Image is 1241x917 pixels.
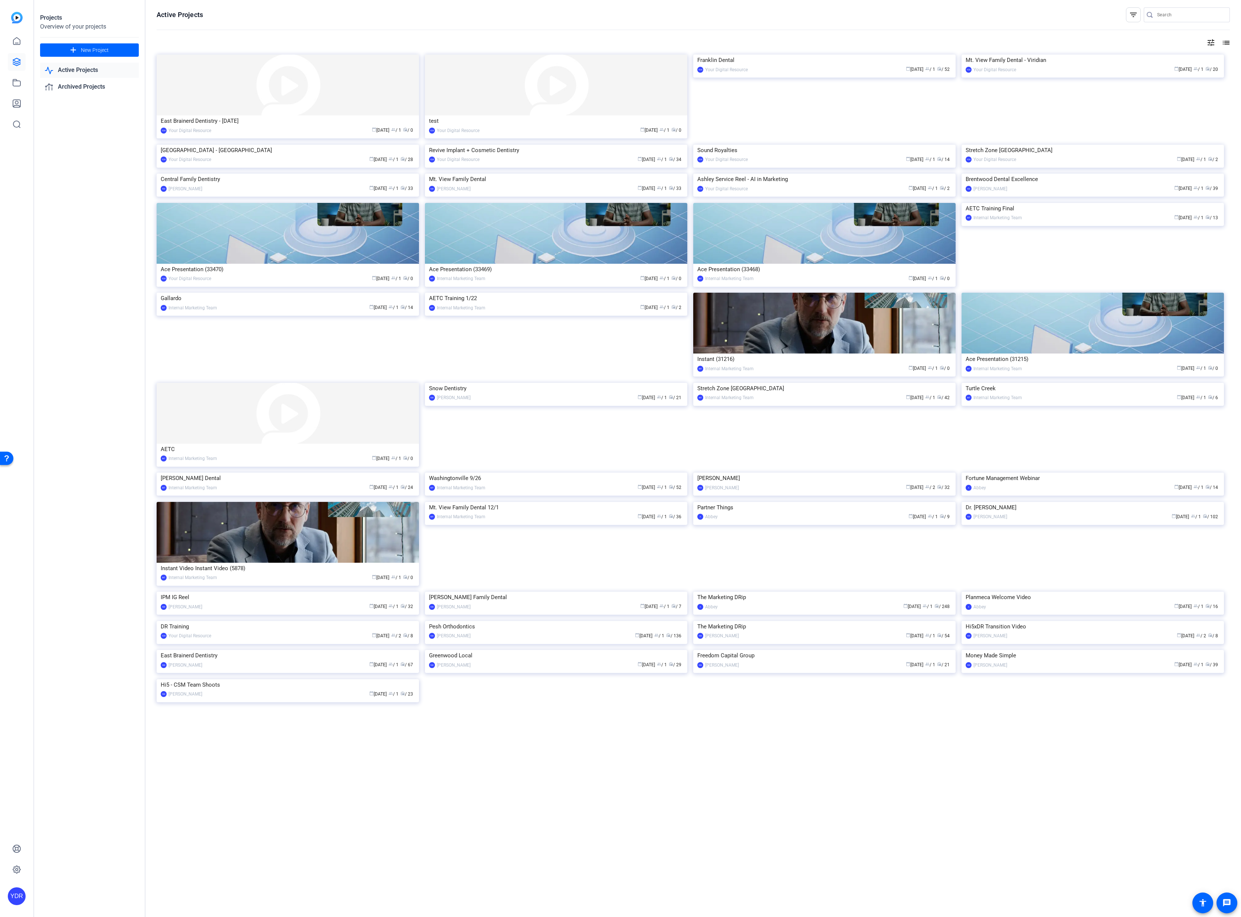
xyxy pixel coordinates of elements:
span: / 14 [1205,485,1218,490]
span: radio [937,484,942,489]
div: Instant (31216) [697,354,952,365]
span: / 1 [1191,514,1201,519]
span: / 14 [400,305,413,310]
span: / 42 [937,395,950,400]
span: [DATE] [906,67,923,72]
span: / 9 [940,514,950,519]
div: Ashley Service Reel - AI in Marketing [697,174,952,185]
div: [PERSON_NAME] [973,185,1007,193]
div: [PERSON_NAME] [697,473,952,484]
span: / 2 [1208,157,1218,162]
span: / 1 [928,276,938,281]
div: IMT [697,366,703,372]
div: AETC Training 1/22 [429,293,683,304]
span: / 33 [400,186,413,191]
span: / 28 [400,157,413,162]
span: / 39 [1205,186,1218,191]
span: / 1 [659,276,669,281]
div: NM [161,186,167,192]
span: radio [669,484,673,489]
span: group [1193,185,1198,190]
span: radio [671,127,676,132]
div: IMT [161,456,167,461]
span: group [928,185,932,190]
span: / 1 [928,514,938,519]
div: [PERSON_NAME] Dental [161,473,415,484]
span: / 1 [659,128,669,133]
div: NM [429,186,435,192]
mat-icon: list [1221,38,1230,47]
div: IMT [429,514,435,520]
span: / 1 [391,456,401,461]
span: calendar_today [1172,514,1176,518]
span: calendar_today [908,276,913,280]
div: NM [966,186,972,192]
div: Franklin Dental [697,55,952,66]
span: / 32 [937,485,950,490]
span: calendar_today [372,127,376,132]
span: radio [940,185,944,190]
div: IMT [161,575,167,581]
div: Mt. View Family Dental 12/1 [429,502,683,513]
span: [DATE] [640,128,658,133]
mat-icon: accessibility [1198,898,1207,907]
div: IMT [697,395,703,401]
span: / 36 [669,514,681,519]
div: YDR [161,276,167,282]
span: / 1 [391,128,401,133]
span: calendar_today [1177,157,1181,161]
span: radio [669,395,673,399]
div: Internal Marketing Team [168,455,217,462]
span: calendar_today [369,484,374,489]
span: calendar_today [640,276,645,280]
span: / 52 [937,67,950,72]
span: / 102 [1203,514,1218,519]
div: NM [429,395,435,401]
span: radio [400,484,405,489]
span: radio [403,127,407,132]
span: / 24 [400,485,413,490]
span: [DATE] [1174,215,1192,220]
span: / 1 [925,395,935,400]
div: IMT [429,305,435,311]
span: group [391,276,396,280]
span: [DATE] [908,276,926,281]
span: radio [937,157,942,161]
span: [DATE] [1177,157,1194,162]
span: group [657,395,661,399]
span: [DATE] [906,485,923,490]
span: group [1196,365,1201,370]
button: New Project [40,43,139,57]
span: [DATE] [1172,514,1189,519]
span: calendar_today [369,305,374,309]
span: group [389,305,393,309]
span: / 34 [669,157,681,162]
mat-icon: filter_list [1129,10,1138,19]
div: Your Digital Resource [168,127,211,134]
span: / 1 [659,305,669,310]
span: / 33 [669,186,681,191]
div: IMT [966,215,972,221]
div: Your Digital Resource [437,127,479,134]
img: blue-gradient.svg [11,12,23,23]
span: / 0 [940,366,950,371]
span: [DATE] [1174,485,1192,490]
span: / 1 [389,305,399,310]
span: [DATE] [1174,186,1192,191]
span: [DATE] [369,305,387,310]
span: radio [1208,395,1212,399]
span: / 20 [1205,67,1218,72]
span: group [389,157,393,161]
span: / 1 [657,395,667,400]
div: Your Digital Resource [705,66,748,73]
span: [DATE] [638,395,655,400]
span: / 2 [925,485,935,490]
div: Fortune Management Webinar [966,473,1220,484]
div: Internal Marketing Team [705,394,754,401]
span: radio [937,66,942,71]
span: [DATE] [908,186,926,191]
span: group [1193,215,1198,219]
div: Ace Presentation (33468) [697,264,952,275]
div: Internal Marketing Team [705,365,754,372]
span: radio [669,157,673,161]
